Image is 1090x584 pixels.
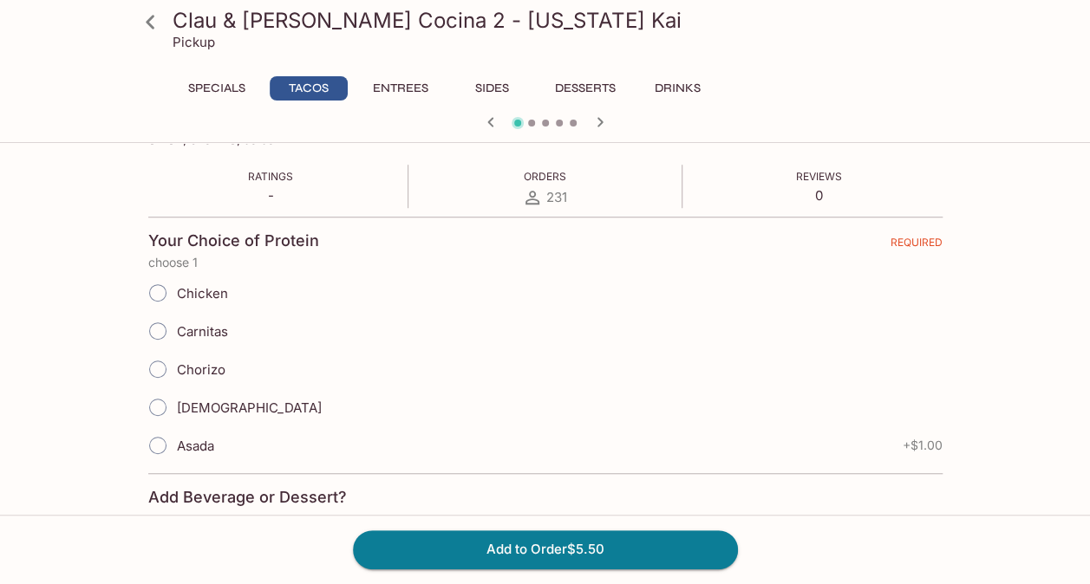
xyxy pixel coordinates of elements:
span: [DEMOGRAPHIC_DATA] [177,399,322,416]
span: Carnitas [177,323,228,340]
p: Pickup [173,34,215,50]
button: Tacos [270,76,348,101]
span: Reviews [796,170,842,183]
p: choose 1 [148,256,943,269]
span: Orders [524,170,566,183]
h3: Clau & [PERSON_NAME] Cocina 2 - [US_STATE] Kai [173,7,948,34]
span: Ratings [248,170,293,183]
button: Drinks [639,76,717,101]
button: Sides [454,76,532,101]
button: Desserts [545,76,625,101]
span: 231 [546,189,567,205]
span: Chorizo [177,361,225,378]
span: + $1.00 [903,438,943,452]
h4: Your Choice of Protein [148,231,319,250]
span: Asada [177,438,214,454]
button: Entrees [362,76,440,101]
button: Add to Order$5.50 [353,530,738,568]
p: 0 [796,187,842,204]
span: Chicken [177,285,228,302]
p: - [248,187,293,204]
button: Specials [178,76,256,101]
h4: Add Beverage or Dessert? [148,488,347,507]
span: REQUIRED [891,236,943,256]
